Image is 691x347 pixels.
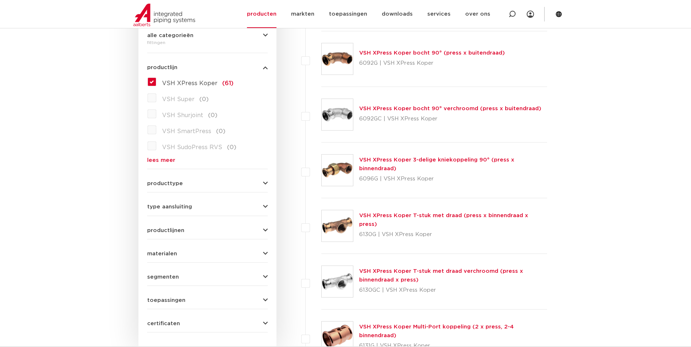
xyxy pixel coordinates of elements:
button: alle categorieën [147,33,268,38]
button: type aansluiting [147,204,268,210]
a: VSH XPress Koper bocht 90° (press x buitendraad) [359,50,505,56]
span: (61) [222,80,233,86]
span: toepassingen [147,298,185,303]
img: Thumbnail for VSH XPress Koper T-stuk met draad verchroomd (press x binnendraad x press) [322,266,353,297]
span: materialen [147,251,177,256]
a: VSH XPress Koper T-stuk met draad verchroomd (press x binnendraad x press) [359,268,523,283]
p: 6096G | VSH XPress Koper [359,173,547,185]
button: producttype [147,181,268,186]
img: Thumbnail for VSH XPress Koper 3-delige kniekoppeling 90° (press x binnendraad) [322,155,353,186]
p: 6092GC | VSH XPress Koper [359,113,541,125]
button: productlijn [147,65,268,70]
a: lees meer [147,157,268,163]
span: (0) [208,112,217,118]
span: (0) [227,144,236,150]
span: certificaten [147,321,180,326]
button: segmenten [147,274,268,280]
p: 6130GC | VSH XPress Koper [359,284,547,296]
span: VSH Shurjoint [162,112,203,118]
img: Thumbnail for VSH XPress Koper bocht 90° (press x buitendraad) [322,43,353,75]
span: segmenten [147,274,179,280]
p: 6092G | VSH XPress Koper [359,57,505,69]
span: (0) [216,128,225,134]
span: productlijnen [147,228,184,233]
span: alle categorieën [147,33,193,38]
button: toepassingen [147,298,268,303]
span: productlijn [147,65,177,70]
span: VSH SmartPress [162,128,211,134]
button: certificaten [147,321,268,326]
button: productlijnen [147,228,268,233]
a: VSH XPress Koper bocht 90° verchroomd (press x buitendraad) [359,106,541,111]
a: VSH XPress Koper 3-delige kniekoppeling 90° (press x binnendraad) [359,157,514,171]
button: materialen [147,251,268,256]
a: VSH XPress Koper Multi-Port koppeling (2 x press, 2-4 binnendraad) [359,324,514,338]
span: (0) [199,96,209,102]
img: Thumbnail for VSH XPress Koper T-stuk met draad (press x binnendraad x press) [322,210,353,242]
span: VSH Super [162,96,195,102]
img: Thumbnail for VSH XPress Koper bocht 90° verchroomd (press x buitendraad) [322,99,353,130]
span: producttype [147,181,183,186]
span: VSH SudoPress RVS [162,144,222,150]
a: VSH XPress Koper T-stuk met draad (press x binnendraad x press) [359,213,528,227]
p: 6130G | VSH XPress Koper [359,229,547,240]
span: type aansluiting [147,204,192,210]
span: VSH XPress Koper [162,80,217,86]
div: fittingen [147,38,268,47]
